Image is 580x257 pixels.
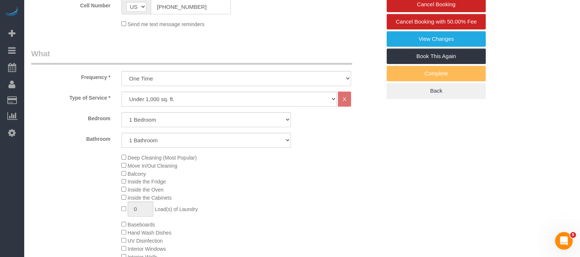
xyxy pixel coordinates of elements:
[128,179,166,185] span: Inside the Fridge
[31,48,352,65] legend: What
[128,163,177,169] span: Move In/Out Cleaning
[155,206,198,212] span: Load(s) of Laundry
[128,222,155,228] span: Baseboards
[396,18,477,25] span: Cancel Booking with 50.00% Fee
[26,71,116,81] label: Frequency *
[128,238,163,244] span: UV Disinfection
[4,7,19,18] img: Automaid Logo
[128,187,164,193] span: Inside the Oven
[26,133,116,143] label: Bathroom
[570,232,576,238] span: 5
[128,171,146,177] span: Balcony
[128,155,197,161] span: Deep Cleaning (Most Popular)
[128,246,166,252] span: Interior Windows
[128,230,171,236] span: Hand Wash Dishes
[128,195,172,201] span: Inside the Cabinets
[128,21,204,27] span: Send me text message reminders
[387,14,486,29] a: Cancel Booking with 50.00% Fee
[26,92,116,101] label: Type of Service *
[387,49,486,64] a: Book This Again
[387,83,486,99] a: Back
[555,232,573,250] iframe: Intercom live chat
[387,31,486,47] a: View Changes
[26,112,116,122] label: Bedroom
